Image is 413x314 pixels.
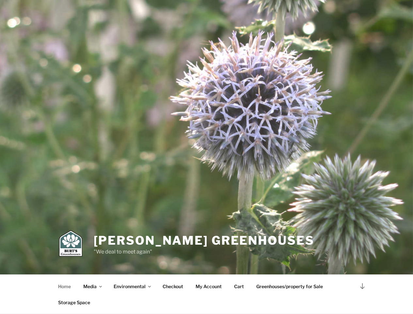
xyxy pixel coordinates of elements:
nav: Top Menu [53,278,361,310]
a: My Account [190,278,228,294]
a: Media [78,278,107,294]
a: Checkout [157,278,189,294]
a: Home [53,278,77,294]
a: Environmental [108,278,156,294]
a: Greenhouses/property for Sale [251,278,329,294]
a: [PERSON_NAME] Greenhouses [94,233,314,248]
a: Cart [229,278,250,294]
img: Burt's Greenhouses [59,230,82,256]
a: Storage Space [53,294,96,310]
p: "We deal to meet again" [94,248,314,256]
